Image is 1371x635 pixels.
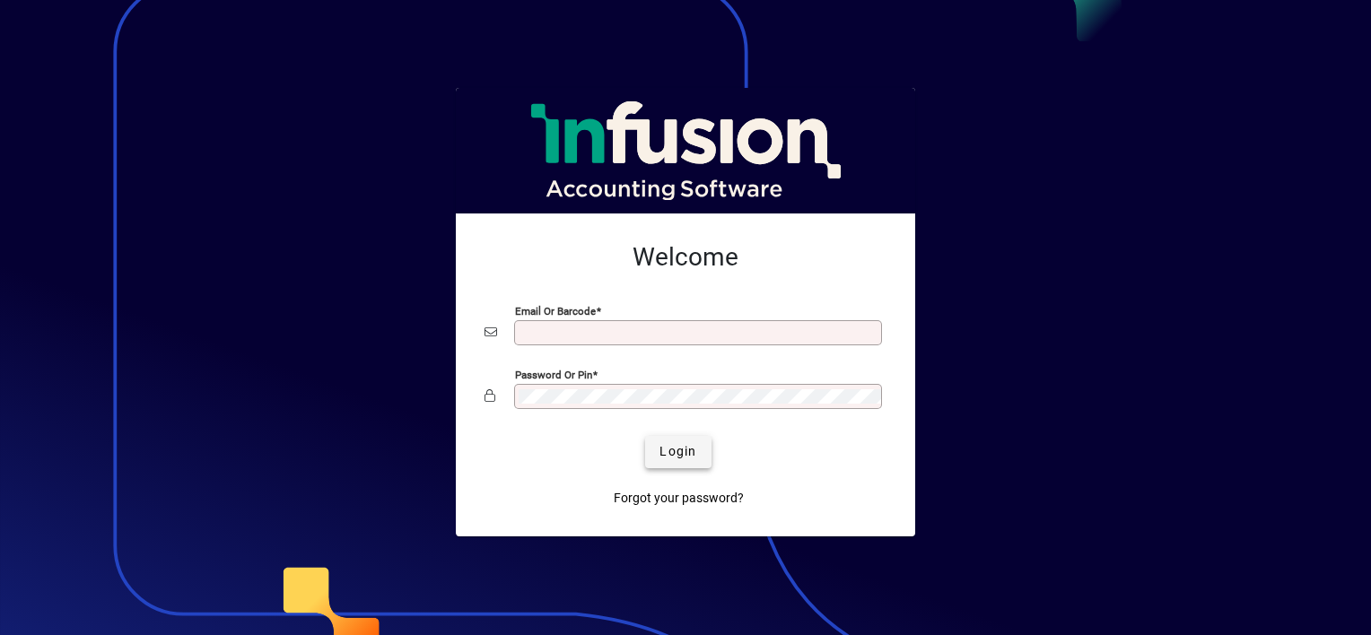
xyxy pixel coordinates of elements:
[515,304,596,317] mat-label: Email or Barcode
[485,242,886,273] h2: Welcome
[614,489,744,508] span: Forgot your password?
[515,368,592,380] mat-label: Password or Pin
[659,442,696,461] span: Login
[607,483,751,515] a: Forgot your password?
[645,436,711,468] button: Login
